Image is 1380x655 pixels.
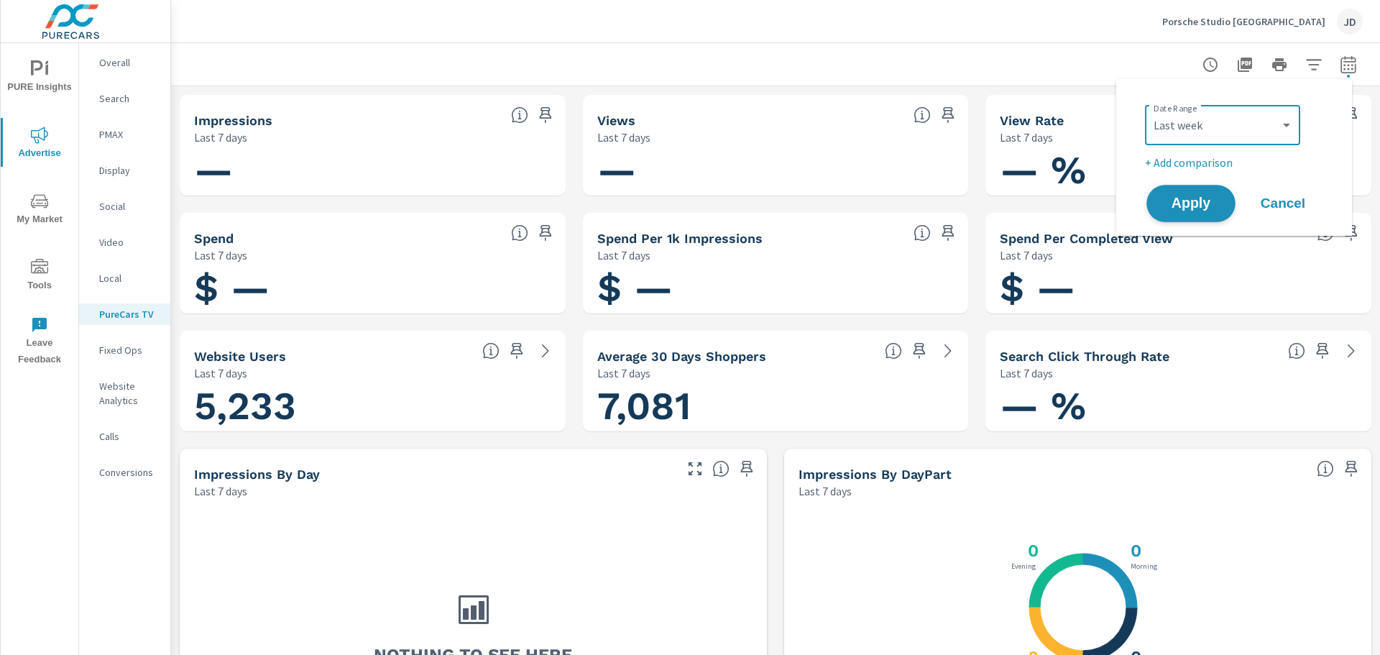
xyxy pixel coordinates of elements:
[1000,382,1357,431] h1: — %
[597,247,650,264] p: Last 7 days
[194,231,234,246] h5: Spend
[1128,541,1141,561] h3: 0
[1162,15,1325,28] p: Porsche Studio [GEOGRAPHIC_DATA]
[1254,197,1312,210] span: Cancel
[1000,113,1064,128] h5: View Rate
[937,339,960,362] a: See more details in report
[937,221,960,244] span: Save this to your personalized report
[99,199,159,214] p: Social
[597,129,650,146] p: Last 7 days
[597,365,650,382] p: Last 7 days
[79,426,170,447] div: Calls
[99,343,159,357] p: Fixed Ops
[79,52,170,73] div: Overall
[1000,264,1357,313] h1: $ —
[482,342,500,359] span: Unique website visitors over the selected time period. [Source: Website Analytics]
[1000,365,1053,382] p: Last 7 days
[511,224,528,242] span: Cost of your connected TV ad campaigns. [Source: This data is provided by the video advertising p...
[597,264,954,313] h1: $ —
[534,339,557,362] a: See more details in report
[5,127,74,162] span: Advertise
[99,379,159,408] p: Website Analytics
[99,307,159,321] p: PureCars TV
[908,339,931,362] span: Save this to your personalized report
[1128,563,1160,570] p: Morning
[914,224,931,242] span: Total spend per 1,000 impressions. [Source: This data is provided by the video advertising platform]
[1317,460,1334,477] span: Only DoubleClick Video impressions can be broken down by time of day.
[597,146,954,195] h1: —
[1000,146,1357,195] h1: — %
[597,113,635,128] h5: Views
[99,163,159,178] p: Display
[79,196,170,217] div: Social
[684,457,707,480] button: Make Fullscreen
[1240,185,1326,221] button: Cancel
[799,467,952,482] h5: Impressions by DayPart
[79,303,170,325] div: PureCars TV
[1000,349,1169,364] h5: Search Click Through Rate
[79,267,170,289] div: Local
[1230,50,1259,79] button: "Export Report to PDF"
[1000,247,1053,264] p: Last 7 days
[1265,50,1294,79] button: Print Report
[194,146,551,195] h1: —
[1008,563,1039,570] p: Evening
[511,106,528,124] span: Number of times your connected TV ad was presented to a user. [Source: This data is provided by t...
[79,375,170,411] div: Website Analytics
[597,231,763,246] h5: Spend Per 1k Impressions
[194,365,247,382] p: Last 7 days
[1288,342,1305,359] span: Percentage of users who viewed your campaigns who clicked through to your website. For example, i...
[194,467,320,482] h5: Impressions by Day
[534,221,557,244] span: Save this to your personalized report
[534,104,557,127] span: Save this to your personalized report
[79,339,170,361] div: Fixed Ops
[194,247,247,264] p: Last 7 days
[194,129,247,146] p: Last 7 days
[79,160,170,181] div: Display
[597,382,954,431] h1: 7,081
[1161,197,1220,211] span: Apply
[885,342,902,359] span: A rolling 30 day total of daily Shoppers on the dealership website, averaged over the selected da...
[5,316,74,368] span: Leave Feedback
[99,91,159,106] p: Search
[799,482,852,500] p: Last 7 days
[194,264,551,313] h1: $ —
[194,349,286,364] h5: Website Users
[1146,185,1236,222] button: Apply
[194,482,247,500] p: Last 7 days
[1311,339,1334,362] span: Save this to your personalized report
[505,339,528,362] span: Save this to your personalized report
[99,465,159,480] p: Conversions
[1145,154,1329,171] p: + Add comparison
[79,88,170,109] div: Search
[99,127,159,142] p: PMAX
[5,259,74,294] span: Tools
[99,429,159,444] p: Calls
[1,43,78,374] div: nav menu
[1000,231,1173,246] h5: Spend Per Completed View
[1025,541,1039,561] h3: 0
[597,349,766,364] h5: Average 30 Days Shoppers
[1000,129,1053,146] p: Last 7 days
[1340,339,1363,362] a: See more details in report
[99,271,159,285] p: Local
[1340,457,1363,480] span: Save this to your personalized report
[194,382,551,431] h1: 5,233
[99,55,159,70] p: Overall
[5,60,74,96] span: PURE Insights
[194,113,272,128] h5: Impressions
[99,235,159,249] p: Video
[1337,9,1363,35] div: JD
[79,124,170,145] div: PMAX
[1334,50,1363,79] button: Select Date Range
[5,193,74,228] span: My Market
[712,460,730,477] span: The number of impressions, broken down by the day of the week they occurred.
[937,104,960,127] span: Save this to your personalized report
[79,462,170,483] div: Conversions
[79,232,170,253] div: Video
[735,457,758,480] span: Save this to your personalized report
[914,106,931,124] span: Number of times your connected TV ad was viewed completely by a user. [Source: This data is provi...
